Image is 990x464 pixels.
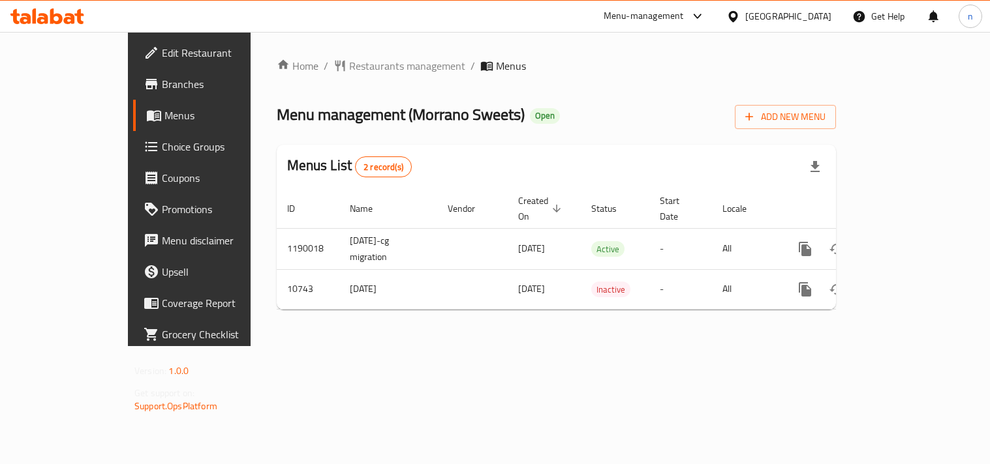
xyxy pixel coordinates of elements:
[162,170,283,186] span: Coupons
[162,76,283,92] span: Branches
[162,201,283,217] span: Promotions
[277,100,525,129] span: Menu management ( Morrano Sweets )
[518,193,565,224] span: Created On
[333,58,465,74] a: Restaurants management
[277,58,318,74] a: Home
[660,193,696,224] span: Start Date
[799,151,831,182] div: Export file
[164,108,283,123] span: Menus
[821,233,852,265] button: Change Status
[745,109,826,125] span: Add New Menu
[968,9,973,23] span: n
[277,189,925,310] table: enhanced table
[518,280,545,297] span: [DATE]
[591,282,630,297] span: Inactive
[604,8,684,24] div: Menu-management
[790,233,821,265] button: more
[735,105,836,129] button: Add New Menu
[496,58,526,74] span: Menus
[339,269,437,309] td: [DATE]
[287,156,412,177] h2: Menus List
[530,110,560,121] span: Open
[162,264,283,280] span: Upsell
[133,225,293,256] a: Menu disclaimer
[471,58,475,74] li: /
[722,201,764,216] span: Locale
[133,68,293,100] a: Branches
[287,201,312,216] span: ID
[162,295,283,311] span: Coverage Report
[133,256,293,287] a: Upsell
[355,156,412,177] div: Total records count
[133,131,293,162] a: Choice Groups
[162,45,283,61] span: Edit Restaurant
[649,228,712,269] td: -
[530,108,560,124] div: Open
[779,189,925,229] th: Actions
[134,362,166,379] span: Version:
[712,269,779,309] td: All
[712,228,779,269] td: All
[277,228,339,269] td: 1190018
[339,228,437,269] td: [DATE]-cg migration
[448,201,492,216] span: Vendor
[591,241,625,257] div: Active
[133,194,293,225] a: Promotions
[168,362,189,379] span: 1.0.0
[162,139,283,154] span: Choice Groups
[518,240,545,257] span: [DATE]
[133,287,293,319] a: Coverage Report
[324,58,328,74] li: /
[790,274,821,305] button: more
[821,274,852,305] button: Change Status
[649,269,712,309] td: -
[745,9,831,23] div: [GEOGRAPHIC_DATA]
[277,58,836,74] nav: breadcrumb
[350,201,390,216] span: Name
[591,242,625,257] span: Active
[591,201,634,216] span: Status
[133,37,293,68] a: Edit Restaurant
[133,162,293,194] a: Coupons
[162,326,283,342] span: Grocery Checklist
[162,233,283,248] span: Menu disclaimer
[134,384,194,401] span: Get support on:
[349,58,465,74] span: Restaurants management
[133,100,293,131] a: Menus
[277,269,339,309] td: 10743
[356,161,411,173] span: 2 record(s)
[133,319,293,350] a: Grocery Checklist
[134,398,217,414] a: Support.OpsPlatform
